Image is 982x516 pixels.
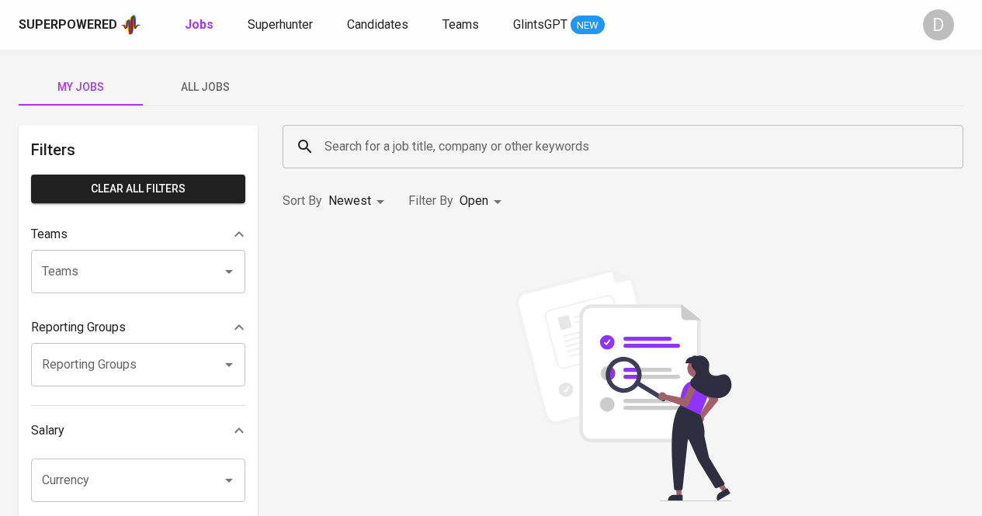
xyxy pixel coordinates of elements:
a: Candidates [347,16,411,35]
span: Teams [442,17,479,32]
span: My Jobs [28,78,134,97]
div: Teams [31,219,245,250]
span: GlintsGPT [513,17,567,32]
a: Teams [442,16,482,35]
span: Open [460,193,488,208]
div: Reporting Groups [31,312,245,343]
p: Reporting Groups [31,318,126,337]
a: GlintsGPT NEW [513,16,605,35]
h6: Filters [31,137,245,162]
b: Jobs [185,17,213,32]
p: Sort By [283,192,322,210]
span: NEW [571,18,605,33]
p: Salary [31,421,64,440]
div: D [923,9,954,40]
div: Salary [31,415,245,446]
button: Open [218,354,240,376]
div: Superpowered [19,16,117,34]
button: Open [218,469,240,491]
span: All Jobs [152,78,258,97]
button: Open [218,261,240,282]
p: Teams [31,225,68,244]
div: Open [460,187,507,216]
a: Superhunter [248,16,316,35]
img: app logo [120,13,141,36]
button: Clear All filters [31,175,245,203]
span: Clear All filters [43,179,233,199]
span: Superhunter [248,17,313,32]
div: Newest [328,187,390,216]
a: Superpoweredapp logo [19,13,141,36]
p: Filter By [408,192,453,210]
a: Jobs [185,16,217,35]
span: Candidates [347,17,408,32]
img: file_searching.svg [507,268,740,501]
p: Newest [328,192,371,210]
